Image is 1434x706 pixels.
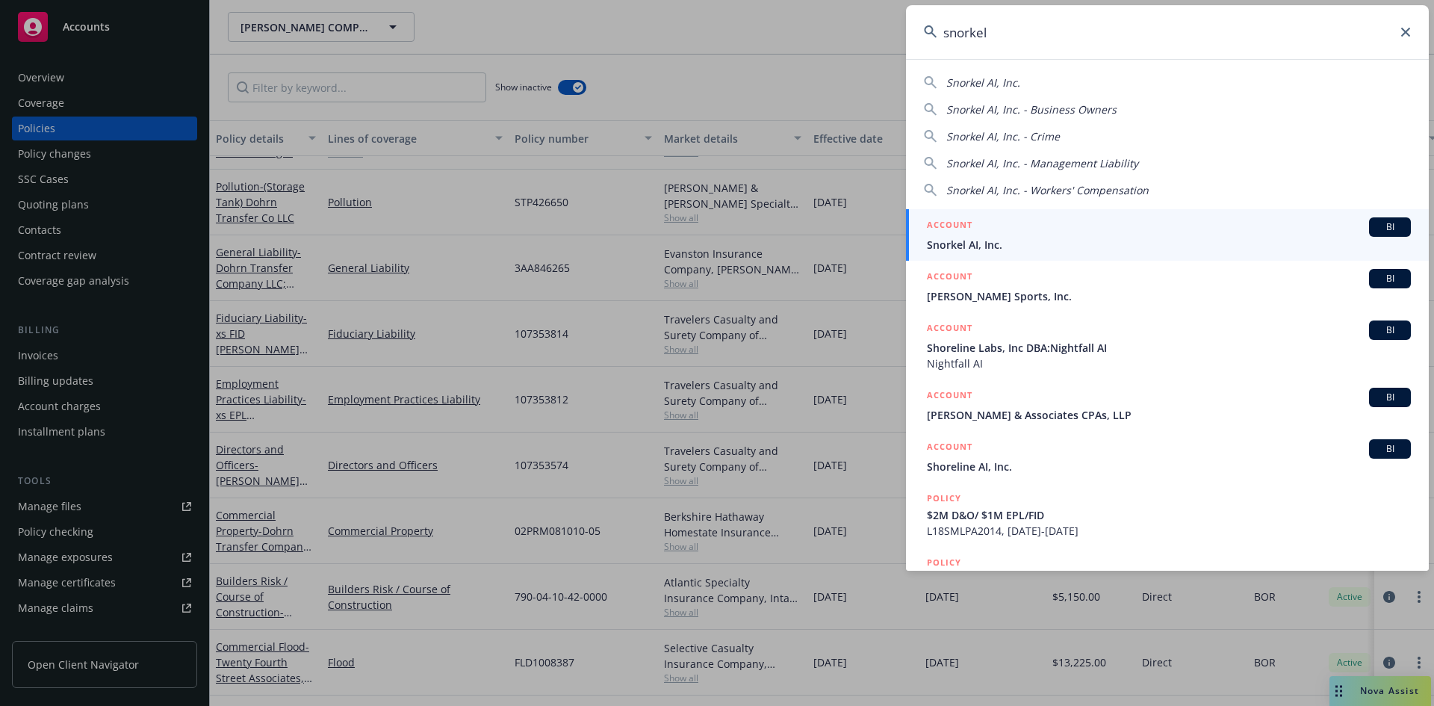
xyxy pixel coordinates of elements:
span: BI [1375,442,1405,456]
h5: ACCOUNT [927,439,972,457]
span: Snorkel AI, Inc. - Business Owners [946,102,1117,117]
span: Nightfall AI [927,356,1411,371]
a: POLICY$2M D&O/ $1M EPL/FIDL18SMLPA2014, [DATE]-[DATE] [906,483,1429,547]
h5: ACCOUNT [927,388,972,406]
span: Snorkel AI, Inc. - Management Liability [946,156,1138,170]
a: ACCOUNTBIShoreline Labs, Inc DBA:Nightfall AINightfall AI [906,312,1429,380]
span: $2M D&O/ $1M EPL/FID [927,507,1411,523]
span: Shoreline Labs, Inc DBA:Nightfall AI [927,340,1411,356]
span: BI [1375,391,1405,404]
input: Search... [906,5,1429,59]
span: BI [1375,323,1405,337]
span: L18SMLPA2014, [DATE]-[DATE] [927,523,1411,539]
span: BI [1375,272,1405,285]
span: [PERSON_NAME] & Associates CPAs, LLP [927,407,1411,423]
a: ACCOUNTBI[PERSON_NAME] & Associates CPAs, LLP [906,380,1429,431]
h5: ACCOUNT [927,217,972,235]
h5: POLICY [927,555,961,570]
a: ACCOUNTBI[PERSON_NAME] Sports, Inc. [906,261,1429,312]
span: Snorkel AI, Inc. [946,75,1020,90]
span: BI [1375,220,1405,234]
span: Snorkel AI, Inc. - Crime [946,129,1060,143]
span: Shoreline AI, Inc. [927,459,1411,474]
span: [PERSON_NAME] Sports, Inc. [927,288,1411,304]
span: Snorkel AI, Inc. [927,237,1411,253]
a: ACCOUNTBISnorkel AI, Inc. [906,209,1429,261]
a: POLICY [906,547,1429,611]
span: Snorkel AI, Inc. - Workers' Compensation [946,183,1149,197]
h5: ACCOUNT [927,321,972,338]
h5: POLICY [927,491,961,506]
h5: ACCOUNT [927,269,972,287]
a: ACCOUNTBIShoreline AI, Inc. [906,431,1429,483]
